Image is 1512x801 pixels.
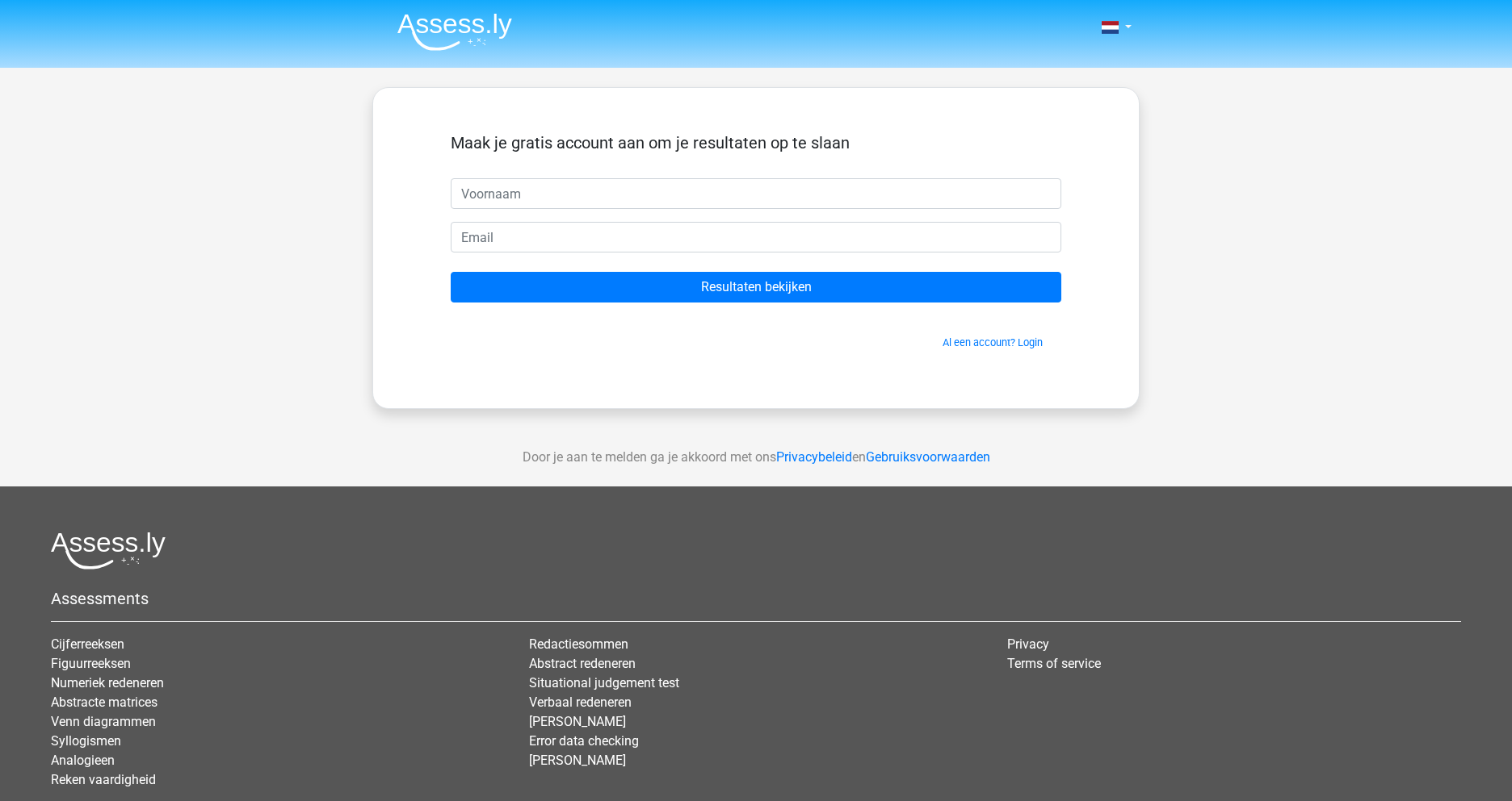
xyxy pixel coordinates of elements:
[529,753,626,768] a: [PERSON_NAME]
[529,656,636,671] a: Abstract redeneren
[51,772,156,787] a: Reken vaardigheid
[51,695,157,710] a: Abstracte matrices
[451,272,1061,302] input: Resultaten bekijken
[943,336,1043,348] a: Al een account? Login
[529,733,639,749] a: Error data checking
[51,714,156,729] a: Venn diagrammen
[1007,636,1049,652] a: Privacy
[529,695,632,710] a: Verbaal redeneren
[51,636,124,652] a: Cijferreeksen
[866,449,990,465] a: Gebruiksvoorwaarden
[451,178,1061,209] input: Voornaam
[397,13,512,51] img: Assessly
[451,222,1061,252] input: Email
[51,675,164,690] a: Numeriek redeneren
[51,656,131,671] a: Figuurreeksen
[51,753,115,768] a: Analogieen
[1007,656,1101,671] a: Terms of service
[529,714,626,729] a: [PERSON_NAME]
[776,449,852,465] a: Privacybeleid
[51,589,1461,608] h5: Assessments
[51,532,166,569] img: Assessly logo
[529,636,628,652] a: Redactiesommen
[51,733,121,749] a: Syllogismen
[451,133,1061,152] h5: Maak je gratis account aan om je resultaten op te slaan
[529,675,679,690] a: Situational judgement test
